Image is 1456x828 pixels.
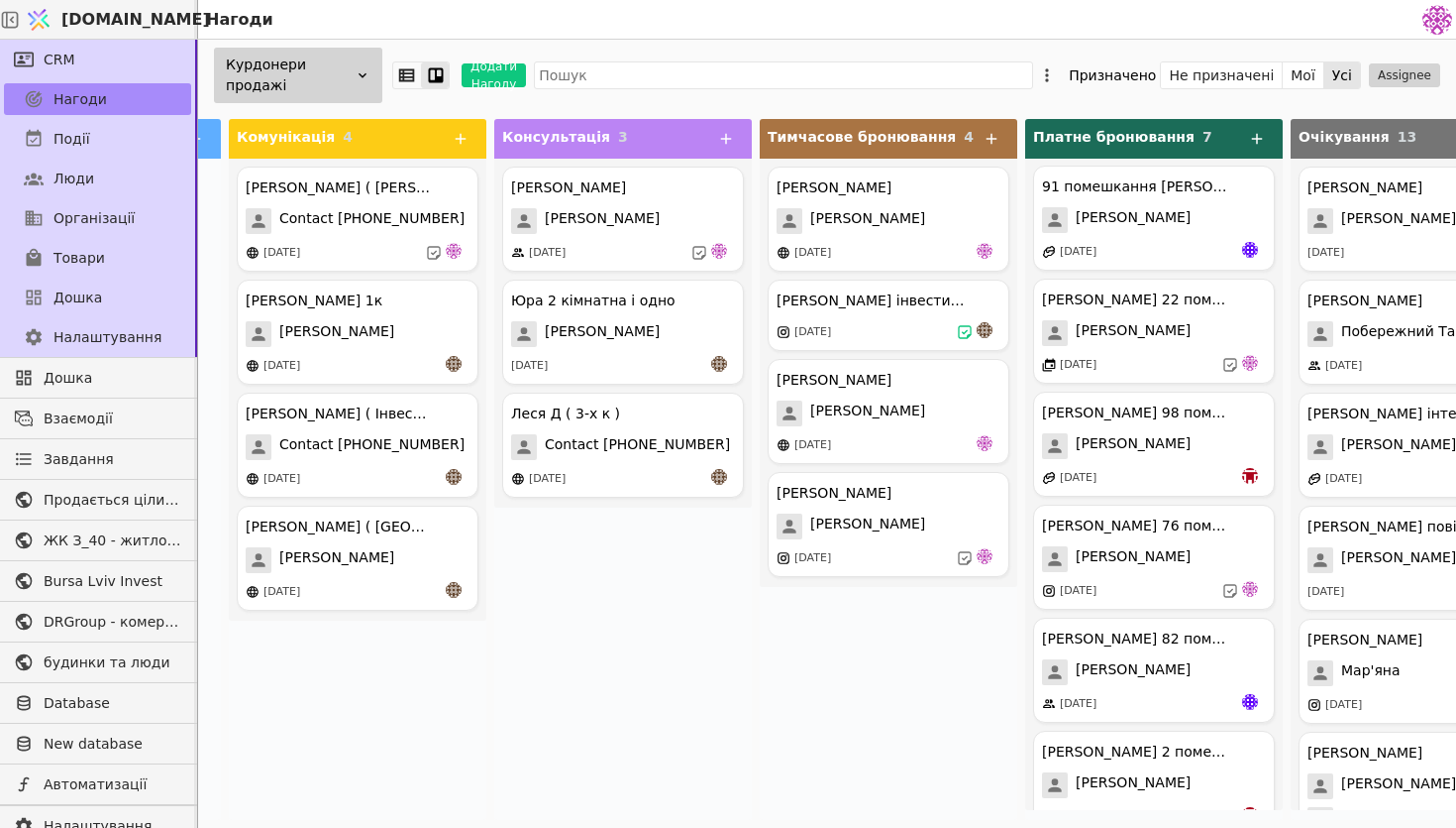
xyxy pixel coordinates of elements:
[545,321,660,347] span: [PERSON_NAME]
[1042,177,1230,197] div: 91 помешкання [PERSON_NAME]
[237,393,478,498] div: [PERSON_NAME] ( Інвестиція )Contact [PHONE_NUMBER][DATE]an
[1242,355,1258,371] img: de
[279,547,394,573] span: [PERSON_NAME]
[777,177,891,198] div: [PERSON_NAME]
[1076,207,1191,233] span: [PERSON_NAME]
[4,123,191,155] a: Події
[44,693,181,714] span: Database
[4,282,191,313] a: Дошка
[768,472,1009,577] div: [PERSON_NAME][PERSON_NAME][DATE]de
[20,1,198,39] a: [DOMAIN_NAME]
[1033,129,1195,145] span: Платне бронювання
[4,565,191,597] a: Bursa Lviv Invest
[1060,357,1096,374] div: [DATE]
[4,403,191,434] a: Взаємодії
[446,243,462,259] img: de
[777,325,790,339] img: instagram.svg
[810,401,925,426] span: [PERSON_NAME]
[964,129,974,145] span: 4
[545,434,730,460] span: Contact [PHONE_NUMBER]
[1325,358,1362,375] div: [DATE]
[502,393,744,498] div: Леся Д ( 3-х к )Contact [PHONE_NUMBER][DATE]an
[511,177,626,198] div: [PERSON_NAME]
[246,472,260,486] img: online-store.svg
[1042,471,1056,485] img: affiliate-program.svg
[977,322,992,338] img: an
[4,242,191,274] a: Товари
[4,321,191,353] a: Налаштування
[1042,245,1056,259] img: affiliate-program.svg
[44,490,181,511] span: Продається цілий будинок [PERSON_NAME] нерухомість
[1242,694,1258,710] img: Яр
[1307,743,1422,764] div: [PERSON_NAME]
[502,280,744,385] div: Юра 2 кімнатна і одно[PERSON_NAME][DATE]an
[44,50,75,70] span: CRM
[446,356,462,372] img: an
[1307,698,1321,712] img: instagram.svg
[1042,516,1230,536] div: [PERSON_NAME] 76 помешкання [PERSON_NAME]
[44,774,181,795] span: Автоматизації
[53,288,102,308] span: Дошка
[450,63,526,87] a: Додати Нагоду
[1033,505,1275,610] div: [PERSON_NAME] 76 помешкання [PERSON_NAME][PERSON_NAME][DATE]de
[777,483,891,504] div: [PERSON_NAME]
[1369,63,1440,87] button: Assignee
[711,243,727,259] img: de
[1161,61,1283,89] button: Не призначені
[462,63,526,87] button: Додати Нагоду
[1242,242,1258,258] img: Яр
[246,291,382,311] div: [PERSON_NAME] 1к
[777,291,965,311] div: [PERSON_NAME] інвестиція 1к - 36.6
[511,404,620,424] div: Леся Д ( 3-х к )
[4,362,191,394] a: Дошка
[343,129,353,145] span: 4
[810,514,925,539] span: [PERSON_NAME]
[246,517,434,537] div: [PERSON_NAME] ( [GEOGRAPHIC_DATA] )
[1069,61,1156,89] div: Призначено
[53,327,161,348] span: Налаштування
[1042,742,1230,763] div: [PERSON_NAME] 2 помешкання [PERSON_NAME]
[1242,807,1258,823] img: bo
[263,471,300,488] div: [DATE]
[768,280,1009,351] div: [PERSON_NAME] інвестиція 1к - 36.6[DATE]an
[977,548,992,564] img: de
[44,612,181,633] span: DRGroup - комерційна нерухоомість
[1042,584,1056,598] img: instagram.svg
[1033,392,1275,497] div: [PERSON_NAME] 98 помешкання [PERSON_NAME][PERSON_NAME][DATE]bo
[511,291,676,311] div: Юра 2 кімнатна і одно
[53,129,90,150] span: Події
[4,606,191,638] a: DRGroup - комерційна нерухоомість
[1422,5,1452,35] img: 137b5da8a4f5046b86490006a8dec47a
[545,208,660,234] span: [PERSON_NAME]
[44,449,114,470] span: Завдання
[4,687,191,719] a: Database
[1042,358,1056,372] img: events.svg
[1076,772,1191,798] span: [PERSON_NAME]
[977,243,992,259] img: de
[1042,697,1056,711] img: people.svg
[61,8,210,32] span: [DOMAIN_NAME]
[53,89,107,110] span: Нагоди
[246,177,434,198] div: [PERSON_NAME] ( [PERSON_NAME] у покупці квартири )
[1307,630,1422,651] div: [PERSON_NAME]
[529,471,566,488] div: [DATE]
[529,245,566,262] div: [DATE]
[711,469,727,485] img: an
[263,245,300,262] div: [DATE]
[1341,773,1456,799] span: [PERSON_NAME]
[1076,320,1191,346] span: [PERSON_NAME]
[1033,618,1275,723] div: [PERSON_NAME] 82 помешкання [PERSON_NAME][PERSON_NAME][DATE]Яр
[263,584,300,601] div: [DATE]
[246,404,434,424] div: [PERSON_NAME] ( Інвестиція )
[977,435,992,451] img: de
[4,484,191,516] a: Продається цілий будинок [PERSON_NAME] нерухомість
[511,472,525,486] img: online-store.svg
[1060,470,1096,487] div: [DATE]
[53,169,94,189] span: Люди
[446,582,462,598] img: an
[502,129,610,145] span: Консультація
[1398,129,1416,145] span: 13
[246,585,260,599] img: online-store.svg
[1060,809,1096,826] div: [DATE]
[1076,433,1191,459] span: [PERSON_NAME]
